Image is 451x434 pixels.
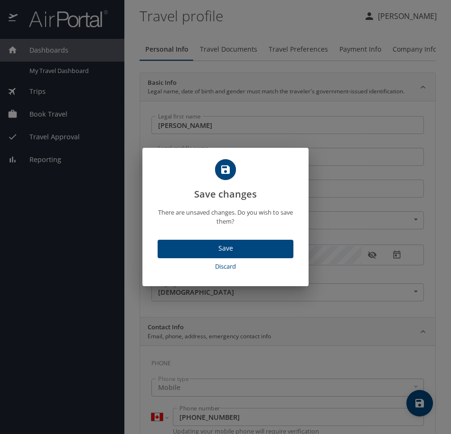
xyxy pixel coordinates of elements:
[165,243,286,254] span: Save
[154,208,297,226] p: There are unsaved changes. Do you wish to save them?
[154,159,297,202] h2: Save changes
[161,261,290,272] span: Discard
[158,240,293,258] button: Save
[158,258,293,275] button: Discard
